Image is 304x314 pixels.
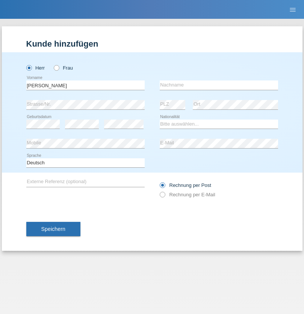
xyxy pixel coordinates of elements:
[160,192,215,197] label: Rechnung per E-Mail
[54,65,59,70] input: Frau
[26,222,80,236] button: Speichern
[26,65,45,71] label: Herr
[54,65,73,71] label: Frau
[160,192,165,201] input: Rechnung per E-Mail
[285,7,300,12] a: menu
[41,226,65,232] span: Speichern
[160,182,165,192] input: Rechnung per Post
[160,182,211,188] label: Rechnung per Post
[26,39,278,49] h1: Kunde hinzufügen
[289,6,296,14] i: menu
[26,65,31,70] input: Herr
